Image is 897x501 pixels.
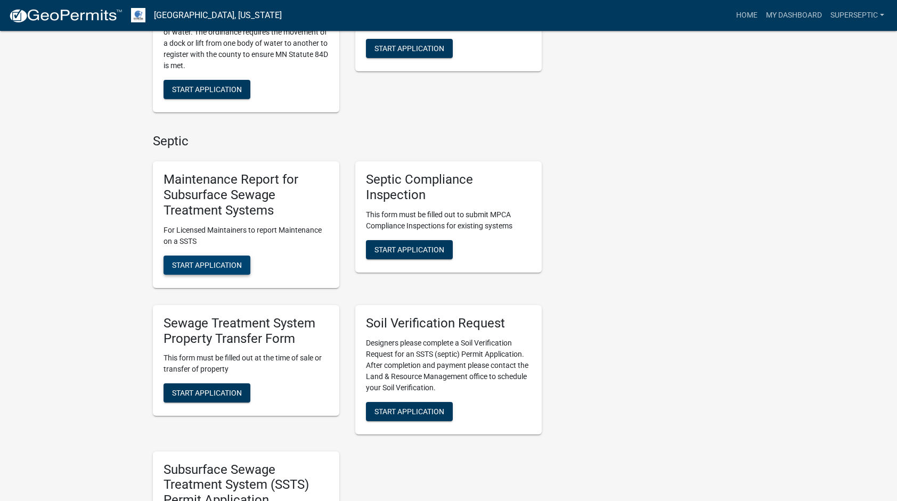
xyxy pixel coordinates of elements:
[164,80,250,99] button: Start Application
[374,44,444,53] span: Start Application
[366,338,531,393] p: Designers please complete a Soil Verification Request for an SSTS (septic) Permit Application. Af...
[374,245,444,254] span: Start Application
[164,352,329,375] p: This form must be filled out at the time of sale or transfer of property
[153,134,542,149] h4: Septic
[366,402,453,421] button: Start Application
[164,225,329,247] p: For Licensed Maintainers to report Maintenance on a SSTS
[154,6,282,24] a: [GEOGRAPHIC_DATA], [US_STATE]
[366,39,453,58] button: Start Application
[164,172,329,218] h5: Maintenance Report for Subsurface Sewage Treatment Systems
[172,85,242,93] span: Start Application
[366,316,531,331] h5: Soil Verification Request
[164,383,250,403] button: Start Application
[826,5,888,26] a: SuperSeptic
[164,316,329,347] h5: Sewage Treatment System Property Transfer Form
[732,5,762,26] a: Home
[164,256,250,275] button: Start Application
[172,389,242,397] span: Start Application
[762,5,826,26] a: My Dashboard
[131,8,145,22] img: Otter Tail County, Minnesota
[172,260,242,269] span: Start Application
[366,240,453,259] button: Start Application
[374,407,444,415] span: Start Application
[366,172,531,203] h5: Septic Compliance Inspection
[366,209,531,232] p: This form must be filled out to submit MPCA Compliance Inspections for existing systems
